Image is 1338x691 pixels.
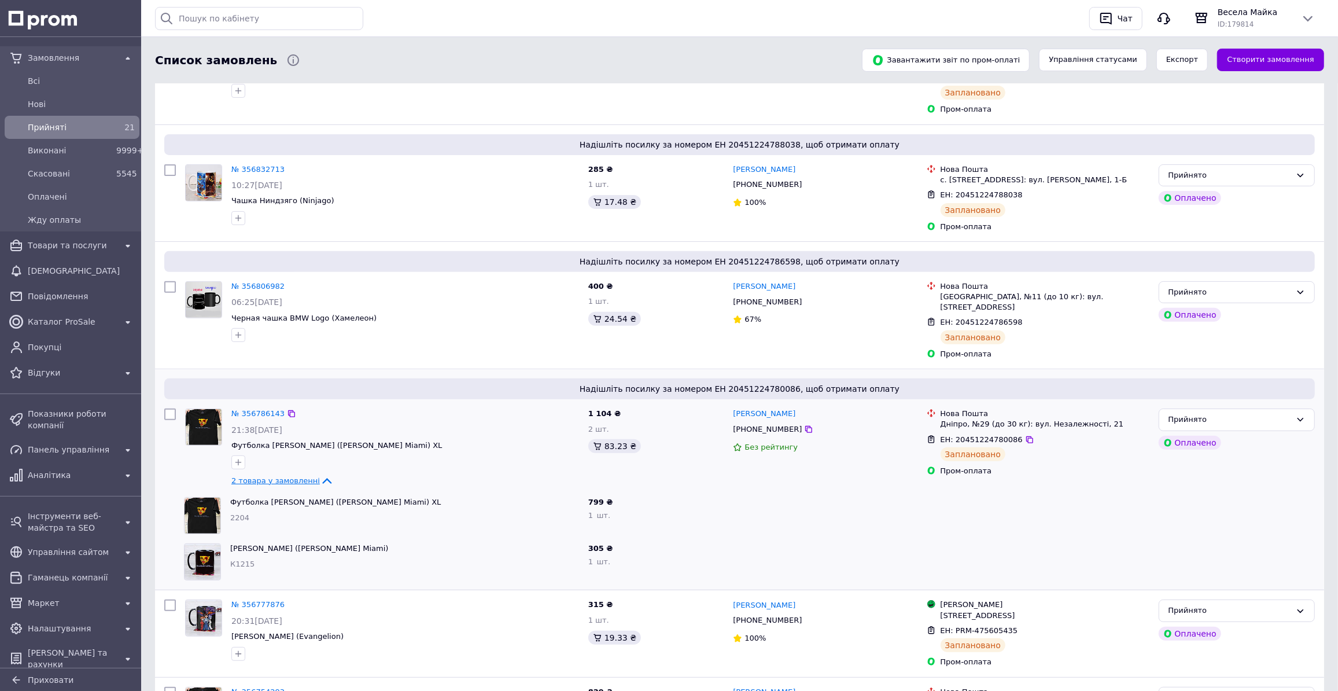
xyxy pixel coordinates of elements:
span: 1 104 ₴ [588,409,621,418]
a: [PERSON_NAME] [733,600,795,611]
span: Інструменти веб-майстра та SEO [28,510,116,534]
span: 67% [744,315,761,324]
a: [PERSON_NAME] [733,281,795,292]
span: [PERSON_NAME] та рахунки [28,647,116,670]
span: Весела Майка [1218,6,1292,18]
a: Футболка [PERSON_NAME] ([PERSON_NAME] Miami) XL [230,498,441,506]
span: [PHONE_NUMBER] [733,180,802,189]
a: № 356806982 [231,282,285,291]
span: 1 шт. [588,180,609,189]
div: Заплановано [941,86,1006,100]
div: Чат [1115,10,1135,27]
a: Фото товару [185,164,222,201]
img: Фото товару [186,282,222,318]
div: [PERSON_NAME] [941,600,1149,610]
span: Надішліть посилку за номером ЕН 20451224786598, щоб отримати оплату [169,256,1310,267]
span: Повідомлення [28,291,135,302]
div: 19.33 ₴ [588,631,641,645]
div: Пром-оплата [941,222,1149,232]
span: [PHONE_NUMBER] [733,297,802,306]
span: 2 шт. [588,425,609,433]
span: Приховати [28,675,73,685]
a: [PERSON_NAME] (Evangelion) [231,632,344,641]
span: 1 шт. [588,297,609,306]
span: 285 ₴ [588,165,613,174]
span: Скасовані [28,168,112,179]
a: [PERSON_NAME] ([PERSON_NAME] Miami) [230,544,388,553]
div: Заплановано [941,330,1006,344]
img: Фото товару [185,498,220,534]
span: Товари та послуги [28,240,116,251]
span: 400 ₴ [588,282,613,291]
div: [STREET_ADDRESS] [941,611,1149,621]
div: с. [STREET_ADDRESS]: вул. [PERSON_NAME], 1-Б [941,175,1149,185]
span: 5545 [116,169,137,178]
span: 2 товара у замовленні [231,476,320,485]
span: 100% [744,634,766,642]
a: Фото товару [185,409,222,446]
div: Оплачено [1159,308,1221,322]
span: Каталог ProSale [28,316,116,328]
button: Управління статусами [1039,49,1147,71]
div: Оплачено [1159,627,1221,641]
div: Пром-оплата [941,349,1149,359]
span: 1 шт. [588,511,610,520]
div: 17.48 ₴ [588,195,641,209]
span: Список замовлень [155,52,277,69]
span: [DEMOGRAPHIC_DATA] [28,265,135,277]
span: 20:31[DATE] [231,616,282,626]
div: Прийнято [1169,414,1291,426]
span: ID: 179814 [1218,20,1254,28]
span: 21:38[DATE] [231,425,282,435]
a: Фото товару [185,600,222,637]
span: 315 ₴ [588,600,613,609]
span: 1 шт. [588,557,610,566]
span: Без рейтингу [744,443,798,451]
a: Створити замовлення [1217,49,1324,71]
span: Гаманець компанії [28,572,116,583]
span: 1 шт. [588,616,609,624]
span: 2204 [230,513,249,522]
span: Надішліть посилку за номером ЕН 20451224780086, щоб отримати оплату [169,383,1310,395]
img: Фото товару [186,409,222,445]
button: Завантажити звіт по пром-оплаті [862,49,1030,72]
span: 9999+ [116,146,143,155]
span: Показники роботи компанії [28,408,135,431]
a: Чашка Ниндзяго (Ninjago) [231,196,334,205]
span: 305 ₴ [588,544,613,553]
span: 100% [744,198,766,207]
span: Виконані [28,145,112,156]
span: Панель управління [28,444,116,455]
div: Прийнято [1169,286,1291,299]
div: Пром-оплата [941,466,1149,476]
span: Аналітика [28,469,116,481]
div: [GEOGRAPHIC_DATA], №11 (до 10 кг): вул. [STREET_ADDRESS] [941,292,1149,313]
div: Пром-оплата [941,104,1149,115]
span: ЕН: 20451224788038 [941,190,1023,199]
span: [PHONE_NUMBER] [733,616,802,624]
button: Експорт [1156,49,1208,71]
span: Покупці [28,341,135,353]
a: [PERSON_NAME] [733,409,795,420]
span: Маркет [28,597,116,609]
span: Всi [28,75,135,87]
img: Фото товару [186,165,222,201]
a: Черная чашка BMW Logo (Хамелеон) [231,314,377,322]
span: Відгуки [28,367,116,378]
a: [PERSON_NAME] [733,164,795,175]
img: Фото товару [186,600,222,636]
span: ЕН: PRM-475605435 [941,626,1018,635]
span: Жду оплаты [28,214,135,226]
div: Дніпро, №29 (до 30 кг): вул. Незалежності, 21 [941,419,1149,429]
a: № 356832713 [231,165,285,174]
div: 83.23 ₴ [588,439,641,453]
input: Пошук по кабінету [155,7,363,30]
div: Нова Пошта [941,281,1149,292]
img: Фото товару [185,544,220,580]
span: [PHONE_NUMBER] [733,425,802,433]
span: 06:25[DATE] [231,297,282,307]
a: Фото товару [185,281,222,318]
a: № 356777876 [231,600,285,609]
